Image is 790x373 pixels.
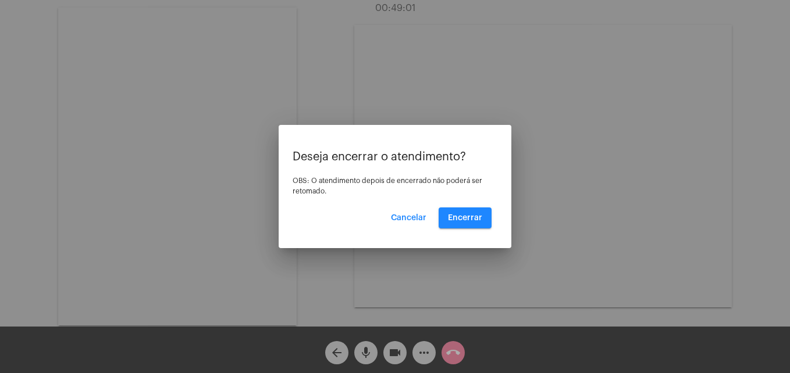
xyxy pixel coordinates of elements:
[439,207,492,228] button: Encerrar
[391,214,426,222] span: Cancelar
[382,207,436,228] button: Cancelar
[293,177,482,195] span: OBS: O atendimento depois de encerrado não poderá ser retomado.
[448,214,482,222] span: Encerrar
[293,150,497,163] p: Deseja encerrar o atendimento?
